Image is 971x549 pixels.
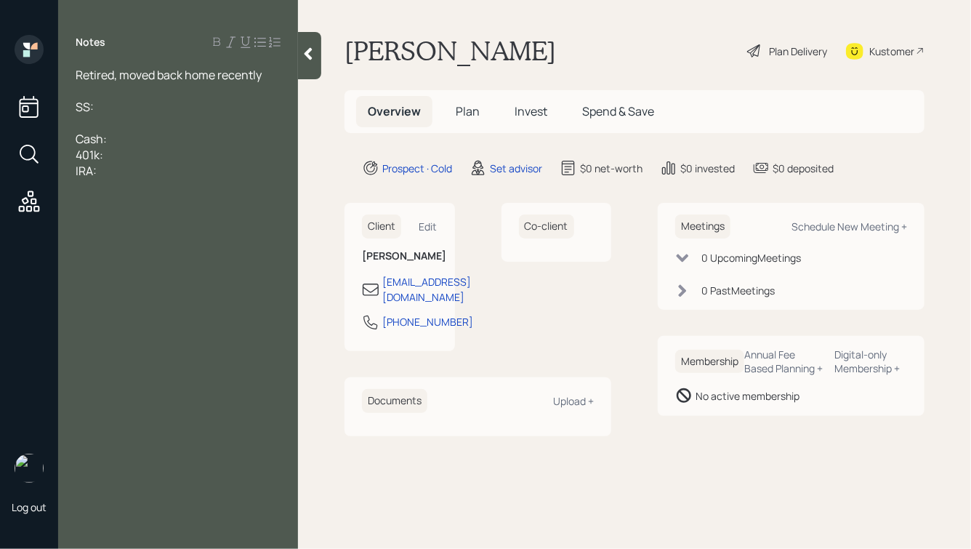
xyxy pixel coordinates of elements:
[76,147,103,163] span: 401k:
[368,103,421,119] span: Overview
[76,35,105,49] label: Notes
[675,215,730,239] h6: Meetings
[382,274,471,305] div: [EMAIL_ADDRESS][DOMAIN_NAME]
[345,35,556,67] h1: [PERSON_NAME]
[382,314,473,329] div: [PHONE_NUMBER]
[12,500,47,514] div: Log out
[791,220,907,233] div: Schedule New Meeting +
[580,161,642,176] div: $0 net-worth
[419,220,438,233] div: Edit
[769,44,827,59] div: Plan Delivery
[675,350,744,374] h6: Membership
[76,131,107,147] span: Cash:
[515,103,547,119] span: Invest
[76,163,97,179] span: IRA:
[362,215,401,239] h6: Client
[835,348,907,375] div: Digital-only Membership +
[582,103,654,119] span: Spend & Save
[76,67,262,83] span: Retired, moved back home recently
[553,394,594,408] div: Upload +
[362,389,427,413] h6: Documents
[869,44,914,59] div: Kustomer
[490,161,542,176] div: Set advisor
[76,99,94,115] span: SS:
[456,103,480,119] span: Plan
[696,388,799,404] div: No active membership
[15,454,44,483] img: hunter_neumayer.jpg
[701,250,801,265] div: 0 Upcoming Meeting s
[382,161,452,176] div: Prospect · Cold
[701,283,775,298] div: 0 Past Meeting s
[680,161,735,176] div: $0 invested
[519,215,574,239] h6: Co-client
[744,348,823,375] div: Annual Fee Based Planning +
[773,161,834,176] div: $0 deposited
[362,250,438,263] h6: [PERSON_NAME]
